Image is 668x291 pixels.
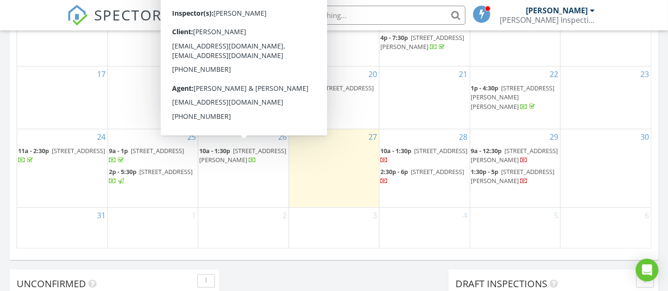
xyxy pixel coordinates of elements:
a: 11a - 2:30p [STREET_ADDRESS] [18,146,105,164]
a: Go to August 18, 2025 [185,67,198,82]
a: 1p - 4:30p [STREET_ADDRESS][PERSON_NAME][PERSON_NAME] [471,84,555,110]
div: [PERSON_NAME] [526,6,588,15]
a: 4:45p - 8:15p [STREET_ADDRESS][PERSON_NAME] [199,84,265,110]
span: [STREET_ADDRESS][PERSON_NAME] [380,33,464,51]
a: 1:30p - 5p [STREET_ADDRESS][PERSON_NAME] [471,166,559,187]
a: 2:30p - 6p [STREET_ADDRESS] [380,166,468,187]
img: The Best Home Inspection Software - Spectora [67,5,88,26]
td: Go to August 11, 2025 [107,16,198,67]
a: 1p - 4:30p [STREET_ADDRESS][PERSON_NAME][PERSON_NAME] [471,83,559,113]
a: Go to September 4, 2025 [462,208,470,223]
a: 4p - 7:30p [STREET_ADDRESS][PERSON_NAME] [380,33,464,51]
span: 9a - 12:30p [199,33,230,42]
a: Go to August 25, 2025 [185,129,198,145]
a: Go to August 26, 2025 [276,129,289,145]
a: Go to August 24, 2025 [95,129,107,145]
span: [STREET_ADDRESS] [131,146,184,155]
td: Go to August 20, 2025 [289,67,379,129]
a: Go to August 22, 2025 [548,67,560,82]
span: 2p - 5:30p [109,167,136,176]
td: Go to August 27, 2025 [289,129,379,207]
a: 4p - 7:30p [STREET_ADDRESS][PERSON_NAME] [380,32,468,53]
a: 4:30p - 8p [STREET_ADDRESS] [290,83,378,103]
a: 10a - 1:30p [STREET_ADDRESS] [380,146,467,164]
span: 9a - 1p [109,146,128,155]
span: Draft Inspections [455,277,547,290]
a: 10a - 1:30p [STREET_ADDRESS][PERSON_NAME] [199,145,287,166]
a: 11a - 2:30p [STREET_ADDRESS] [18,145,106,166]
td: Go to August 25, 2025 [107,129,198,207]
span: 4:30p - 8p [290,84,318,92]
td: Go to August 15, 2025 [470,16,560,67]
td: Go to August 14, 2025 [379,16,470,67]
a: Go to August 28, 2025 [457,129,470,145]
span: [STREET_ADDRESS][PERSON_NAME] [199,146,286,164]
td: Go to August 13, 2025 [289,16,379,67]
span: [STREET_ADDRESS] [52,146,105,155]
a: 9a - 1p [STREET_ADDRESS] [109,145,197,166]
td: Go to September 6, 2025 [561,207,651,249]
a: 1:30p - 5p [STREET_ADDRESS][PERSON_NAME] [471,167,555,185]
a: 10a - 1:30p [STREET_ADDRESS][PERSON_NAME] [199,146,286,164]
a: Go to September 2, 2025 [281,208,289,223]
span: 10a - 1:30p [199,146,230,155]
span: [STREET_ADDRESS][PERSON_NAME] [199,33,286,51]
a: Go to September 3, 2025 [371,208,379,223]
td: Go to August 26, 2025 [198,129,289,207]
td: Go to August 19, 2025 [198,67,289,129]
a: Go to August 17, 2025 [95,67,107,82]
span: 11a - 2:30p [18,146,49,155]
a: Go to August 21, 2025 [457,67,470,82]
a: 2p - 5:30p [STREET_ADDRESS] [109,167,193,185]
span: SPECTORA [95,5,173,25]
a: 9a - 12:30p [STREET_ADDRESS][PERSON_NAME] [199,33,286,51]
span: [STREET_ADDRESS][PERSON_NAME] [199,93,252,110]
td: Go to August 28, 2025 [379,129,470,207]
span: [STREET_ADDRESS] [139,167,193,176]
span: 9a - 12:30p [471,146,502,155]
a: 2p - 5:30p [STREET_ADDRESS] [109,166,197,187]
a: Go to August 31, 2025 [95,208,107,223]
a: Go to August 19, 2025 [276,67,289,82]
div: Melton Inspection Services [500,15,595,25]
span: [STREET_ADDRESS][PERSON_NAME] [471,167,555,185]
td: Go to August 22, 2025 [470,67,560,129]
a: SPECTORA [67,13,173,33]
span: [STREET_ADDRESS][PERSON_NAME][PERSON_NAME] [471,84,555,110]
a: 4:45p - 8:15p [STREET_ADDRESS][PERSON_NAME] [199,83,287,113]
a: 10a - 1:30p [STREET_ADDRESS] [380,145,468,166]
td: Go to August 10, 2025 [17,16,107,67]
td: Go to September 4, 2025 [379,207,470,249]
a: Go to August 23, 2025 [639,67,651,82]
a: Go to August 30, 2025 [639,129,651,145]
td: Go to August 24, 2025 [17,129,107,207]
a: 9a - 12:30p [STREET_ADDRESS][PERSON_NAME] [471,145,559,166]
td: Go to August 29, 2025 [470,129,560,207]
span: [STREET_ADDRESS] [414,146,467,155]
td: Go to August 12, 2025 [198,16,289,67]
a: Go to August 20, 2025 [367,67,379,82]
a: 9a - 12:30p [STREET_ADDRESS][PERSON_NAME] [471,146,558,164]
span: 2:30p - 6p [380,167,408,176]
span: 10a - 1:30p [380,146,411,155]
span: 1:30p - 5p [471,167,499,176]
a: 9a - 1p [STREET_ADDRESS] [109,146,184,164]
a: 2:30p - 6p [STREET_ADDRESS] [380,167,464,185]
td: Go to September 2, 2025 [198,207,289,249]
td: Go to August 17, 2025 [17,67,107,129]
span: 4:45p - 8:15p [199,84,235,92]
a: Go to August 27, 2025 [367,129,379,145]
span: 1p - 4:30p [471,84,499,92]
span: [STREET_ADDRESS] [320,84,374,92]
a: 9a - 12:30p [STREET_ADDRESS][PERSON_NAME] [199,32,287,53]
span: Unconfirmed [17,277,86,290]
td: Go to August 30, 2025 [561,129,651,207]
td: Go to September 3, 2025 [289,207,379,249]
a: Go to August 29, 2025 [548,129,560,145]
div: Open Intercom Messenger [636,259,658,281]
td: Go to September 5, 2025 [470,207,560,249]
td: Go to August 23, 2025 [561,67,651,129]
td: Go to August 21, 2025 [379,67,470,129]
span: [STREET_ADDRESS] [411,167,464,176]
input: Search everything... [275,6,465,25]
